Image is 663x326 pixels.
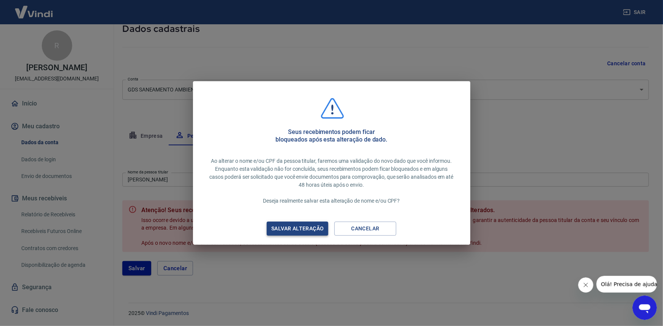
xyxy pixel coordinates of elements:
[262,224,333,233] div: Salvar alteração
[597,276,657,293] iframe: Mensagem da empresa
[267,222,328,236] button: Salvar alteração
[208,157,455,205] p: Ao alterar o nome e/ou CPF da pessoa titular, faremos uma validação do novo dado que você informo...
[334,222,396,236] button: Cancelar
[275,128,387,143] h5: Seus recebimentos podem ficar bloqueados após esta alteração de dado.
[5,5,64,11] span: Olá! Precisa de ajuda?
[578,277,593,293] iframe: Fechar mensagem
[633,296,657,320] iframe: Botão para abrir a janela de mensagens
